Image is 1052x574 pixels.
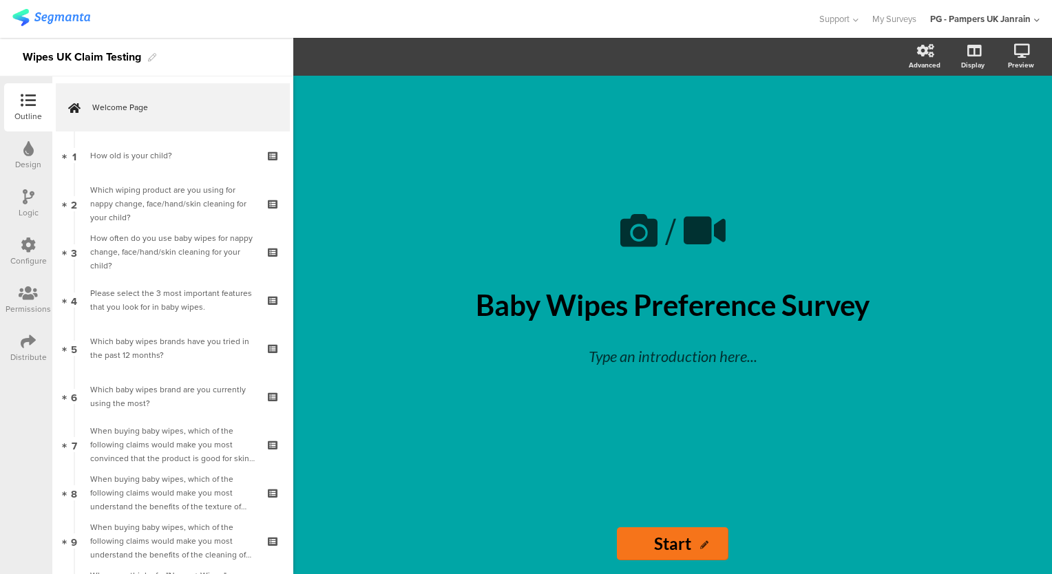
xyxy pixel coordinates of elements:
[71,533,77,549] span: 9
[56,228,290,276] a: 3 How often do you use baby wipes for nappy change, face/hand/skin cleaning for your child?
[90,231,255,273] div: How often do you use baby wipes for nappy change, face/hand/skin cleaning for your child?
[56,131,290,180] a: 1 How old is your child?
[90,520,255,562] div: When buying baby wipes, which of the following claims would make you most understand the benefits...
[23,46,141,68] div: Wipes UK Claim Testing
[71,196,77,211] span: 2
[14,110,42,123] div: Outline
[56,517,290,565] a: 9 When buying baby wipes, which of the following claims would make you most understand the benefi...
[90,383,255,410] div: Which baby wipes brand are you currently using the most?
[56,421,290,469] a: 7 When buying baby wipes, which of the following claims would make you most convinced that the pr...
[90,149,255,162] div: How old is your child?
[56,324,290,372] a: 5 Which baby wipes brands have you tried in the past 12 months?
[71,341,77,356] span: 5
[71,293,77,308] span: 4
[10,255,47,267] div: Configure
[1008,60,1034,70] div: Preview
[56,83,290,131] a: Welcome Page
[71,389,77,404] span: 6
[665,204,676,259] span: /
[819,12,850,25] span: Support
[71,485,77,500] span: 8
[56,180,290,228] a: 2 Which wiping product are you using for nappy change, face/hand/skin cleaning for your child?
[90,286,255,314] div: Please select the 3 most important features that you look for in baby wipes.
[617,527,728,560] input: Start
[19,206,39,219] div: Logic
[90,334,255,362] div: Which baby wipes brands have you tried in the past 12 months?
[90,183,255,224] div: Which wiping product are you using for nappy change, face/hand/skin cleaning for your child?
[15,158,41,171] div: Design
[72,148,76,163] span: 1
[92,100,269,114] span: Welcome Page
[909,60,940,70] div: Advanced
[12,9,90,26] img: segmanta logo
[90,472,255,513] div: When buying baby wipes, which of the following claims would make you most understand the benefits...
[72,437,77,452] span: 7
[56,469,290,517] a: 8 When buying baby wipes, which of the following claims would make you most understand the benefi...
[930,12,1031,25] div: PG - Pampers UK Janrain
[432,345,914,368] div: Type an introduction here...
[56,372,290,421] a: 6 Which baby wipes brand are you currently using the most?
[6,303,51,315] div: Permissions
[90,424,255,465] div: When buying baby wipes, which of the following claims would make you most convinced that the prod...
[71,244,77,259] span: 3
[10,351,47,363] div: Distribute
[961,60,985,70] div: Display
[56,276,290,324] a: 4 Please select the 3 most important features that you look for in baby wipes.
[418,288,927,322] p: Baby Wipes Preference Survey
